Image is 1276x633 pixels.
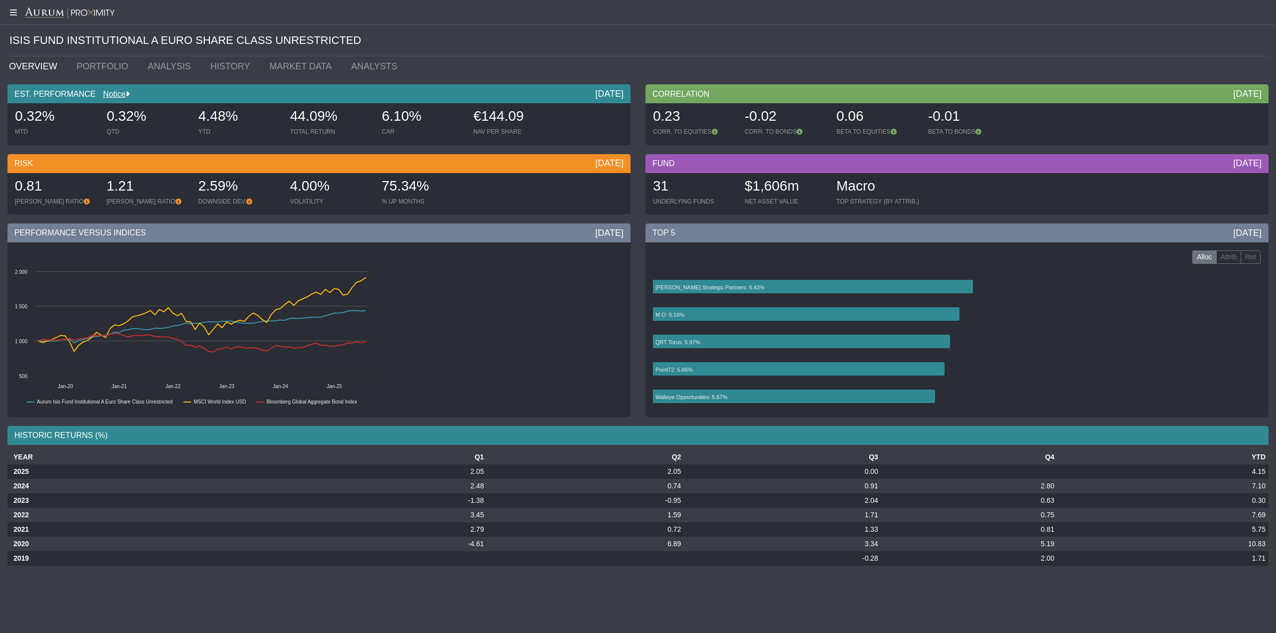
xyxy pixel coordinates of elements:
[881,537,1057,551] td: 5.19
[382,107,464,128] div: 6.10%
[487,479,684,493] td: 0.74
[15,108,54,124] span: 0.32%
[107,198,188,206] div: [PERSON_NAME] RATIO
[15,304,27,309] text: 1 500
[881,479,1057,493] td: 2.80
[1057,450,1269,464] th: YTD
[9,25,1269,56] div: ISIS FUND INSTITUTIONAL A EURO SHARE CLASS UNRESTRICTED
[1233,227,1262,239] div: [DATE]
[684,522,881,537] td: 1.33
[7,154,631,173] div: RISK
[1057,464,1269,479] td: 4.15
[745,198,826,206] div: NET ASSET VALUE
[107,108,146,124] span: 0.32%
[37,399,172,405] text: Aurum Isis Fund Institutional A Euro Share Class Unrestricted
[655,367,693,373] text: Point72: 5.86%
[7,537,290,551] th: 2020
[7,522,290,537] th: 2021
[881,493,1057,508] td: 0.63
[112,384,127,389] text: Jan-21
[928,107,1010,128] div: -0.01
[15,198,97,206] div: [PERSON_NAME] RATIO
[487,522,684,537] td: 0.72
[645,223,1269,242] div: TOP 5
[107,177,188,198] div: 1.21
[58,384,73,389] text: Jan-20
[487,508,684,522] td: 1.59
[96,90,126,98] a: Notice
[15,339,27,344] text: 1 000
[198,128,280,136] div: YTD
[198,177,280,198] div: 2.59%
[745,177,826,198] div: $1,606m
[595,88,624,100] div: [DATE]
[836,128,918,136] div: BETA TO EQUITIES
[290,508,486,522] td: 3.45
[836,198,919,206] div: TOP STRATEGY (BY ATTRIB.)
[382,198,464,206] div: % UP MONTHS
[1057,493,1269,508] td: 0.30
[474,107,555,128] div: €144.09
[1192,250,1216,264] label: Alloc
[69,56,141,76] a: PORTFOLIO
[290,479,486,493] td: 2.48
[653,177,735,198] div: 31
[1216,250,1242,264] label: Attrib
[140,56,203,76] a: ANALYSIS
[487,493,684,508] td: -0.95
[343,56,409,76] a: ANALYSTS
[655,394,728,400] text: Walleye Opportunities: 5.67%
[1233,88,1262,100] div: [DATE]
[487,464,684,479] td: 2.05
[7,426,1269,445] div: HISTORIC RETURNS (%)
[881,508,1057,522] td: 0.75
[15,177,97,198] div: 0.81
[107,128,188,136] div: QTD
[684,508,881,522] td: 1.71
[474,128,555,136] div: NAV PER SHARE
[928,128,1010,136] div: BETA TO BONDS
[15,269,27,275] text: 2 000
[684,551,881,566] td: -0.28
[881,522,1057,537] td: 0.81
[745,128,826,136] div: CORR. TO BONDS
[645,154,1269,173] div: FUND
[655,339,700,345] text: QRT Torus: 5.97%
[7,551,290,566] th: 2019
[7,508,290,522] th: 2022
[15,128,97,136] div: MTD
[684,450,881,464] th: Q3
[684,479,881,493] td: 0.91
[194,399,246,405] text: MSCI World Index USD
[165,384,181,389] text: Jan-22
[290,537,486,551] td: -4.61
[1057,522,1269,537] td: 5.75
[7,464,290,479] th: 2025
[653,198,735,206] div: UNDERLYING FUNDS
[203,56,262,76] a: HISTORY
[267,399,357,405] text: Bloomberg Global Aggregate Bond Index
[262,56,343,76] a: MARKET DATA
[382,177,464,198] div: 75.34%
[1057,537,1269,551] td: 10.83
[198,198,280,206] div: DOWNSIDE DEV.
[273,384,288,389] text: Jan-24
[1057,508,1269,522] td: 7.69
[19,374,27,379] text: 500
[290,198,372,206] div: VOLATILITY
[595,157,624,169] div: [DATE]
[7,84,631,103] div: EST. PERFORMANCE
[290,522,486,537] td: 2.79
[684,464,881,479] td: 0.00
[655,284,765,290] text: [PERSON_NAME] Strategic Partners: 6.43%
[487,537,684,551] td: 6.89
[7,479,290,493] th: 2024
[96,89,130,100] div: Notice
[655,312,684,318] text: M O: 6.16%
[1241,250,1261,264] label: Ret
[1233,157,1262,169] div: [DATE]
[487,450,684,464] th: Q2
[382,128,464,136] div: CAR
[881,551,1057,566] td: 2.00
[25,7,115,19] img: Aurum-Proximity%20white.svg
